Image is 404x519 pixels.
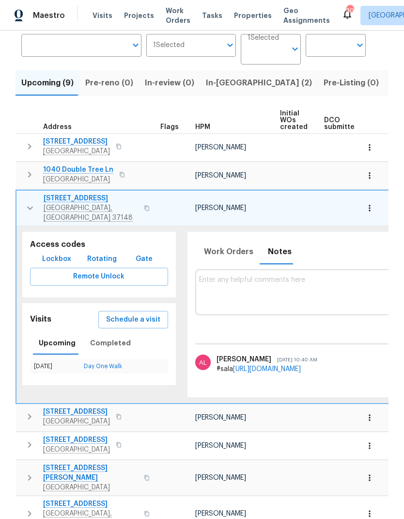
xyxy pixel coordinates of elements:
[39,337,76,349] span: Upcoming
[38,271,160,283] span: Remote Unlock
[98,311,168,329] button: Schedule a visit
[288,42,302,56] button: Open
[195,442,246,449] span: [PERSON_NAME]
[83,250,121,268] button: Rotating
[234,11,272,20] span: Properties
[204,245,253,259] span: Work Orders
[195,474,246,481] span: [PERSON_NAME]
[271,357,317,362] span: [DATE] 10:40 AM
[129,38,142,52] button: Open
[84,363,122,369] a: Day One Walk
[33,11,65,20] span: Maestro
[133,253,156,265] span: Gate
[43,124,72,130] span: Address
[202,12,222,19] span: Tasks
[30,314,51,324] h5: Visits
[195,144,246,151] span: [PERSON_NAME]
[324,117,359,130] span: DCO submitted
[353,38,367,52] button: Open
[129,250,160,268] button: Gate
[324,76,379,90] span: Pre-Listing (0)
[195,414,246,421] span: [PERSON_NAME]
[195,205,246,211] span: [PERSON_NAME]
[87,253,117,265] span: Rotating
[223,38,237,52] button: Open
[106,314,160,326] span: Schedule a visit
[195,124,210,130] span: HPM
[42,253,71,265] span: Lockbox
[30,268,168,286] button: Remote Unlock
[248,34,279,42] span: 1 Selected
[85,76,133,90] span: Pre-reno (0)
[206,76,312,90] span: In-[GEOGRAPHIC_DATA] (2)
[124,11,154,20] span: Projects
[93,11,112,20] span: Visits
[195,355,211,370] img: Aaron Lewis
[233,366,301,373] a: [URL][DOMAIN_NAME]
[90,337,131,349] span: Completed
[195,172,246,179] span: [PERSON_NAME]
[21,76,74,90] span: Upcoming (9)
[195,510,246,517] span: [PERSON_NAME]
[166,6,190,25] span: Work Orders
[346,6,353,16] div: 30
[160,124,179,130] span: Flags
[217,356,271,363] span: [PERSON_NAME]
[283,6,330,25] span: Geo Assignments
[268,245,292,259] span: Notes
[145,76,194,90] span: In-review (0)
[153,41,185,49] span: 1 Selected
[30,240,168,250] h5: Access codes
[30,359,80,373] td: [DATE]
[280,110,308,130] span: Initial WOs created
[38,250,75,268] button: Lockbox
